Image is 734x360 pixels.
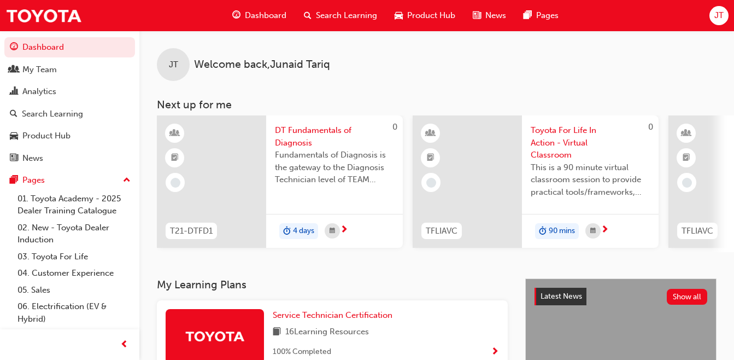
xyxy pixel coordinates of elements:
span: chart-icon [10,87,18,97]
a: 01. Toyota Academy - 2025 Dealer Training Catalogue [13,190,135,219]
span: Latest News [541,292,582,301]
span: booktick-icon [171,151,179,165]
span: 16 Learning Resources [285,326,369,339]
iframe: Intercom live chat [697,323,723,349]
a: 04. Customer Experience [13,265,135,282]
span: car-icon [395,9,403,22]
span: learningRecordVerb_NONE-icon [426,178,436,188]
a: pages-iconPages [515,4,567,27]
span: news-icon [473,9,481,22]
span: Show Progress [491,347,499,357]
span: learningRecordVerb_NONE-icon [682,178,692,188]
span: Search Learning [316,9,377,22]
img: Trak [5,3,82,28]
button: Pages [4,170,135,190]
span: TFLIAVC [682,225,713,237]
a: Latest NewsShow all [535,288,707,305]
a: My Team [4,60,135,80]
a: News [4,148,135,169]
div: Pages [22,174,45,187]
div: Search Learning [22,108,83,120]
a: 06. Electrification (EV & Hybrid) [13,298,135,327]
span: book-icon [273,326,281,339]
button: Show all [667,289,708,305]
span: 0 [648,122,653,132]
a: 02. New - Toyota Dealer Induction [13,219,135,248]
a: news-iconNews [464,4,515,27]
div: Analytics [22,85,56,98]
a: 03. Toyota For Life [13,248,135,265]
span: pages-icon [10,176,18,185]
span: booktick-icon [427,151,434,165]
a: 0T21-DTFD1DT Fundamentals of DiagnosisFundamentals of Diagnosis is the gateway to the Diagnosis T... [157,115,403,248]
a: search-iconSearch Learning [295,4,386,27]
a: Dashboard [4,37,135,57]
a: Search Learning [4,104,135,124]
span: 4 days [293,225,314,237]
span: pages-icon [524,9,532,22]
span: calendar-icon [330,224,335,238]
span: prev-icon [120,338,128,352]
h3: My Learning Plans [157,278,508,291]
span: Service Technician Certification [273,310,392,320]
span: learningRecordVerb_NONE-icon [171,178,180,188]
span: next-icon [601,225,609,235]
a: Analytics [4,82,135,102]
a: guage-iconDashboard [224,4,295,27]
span: Toyota For Life In Action - Virtual Classroom [531,124,650,161]
span: TFLIAVC [426,225,457,237]
span: next-icon [340,225,348,235]
img: Trak [185,327,245,346]
a: 0TFLIAVCToyota For Life In Action - Virtual ClassroomThis is a 90 minute virtual classroom sessio... [413,115,659,248]
span: News [485,9,506,22]
h3: Next up for me [139,98,734,111]
span: car-icon [10,131,18,141]
div: News [22,152,43,165]
span: calendar-icon [590,224,596,238]
span: 0 [392,122,397,132]
span: JT [169,59,178,71]
span: up-icon [123,173,131,188]
a: Service Technician Certification [273,309,397,322]
a: 05. Sales [13,282,135,299]
a: Product Hub [4,126,135,146]
span: JT [714,9,724,22]
span: booktick-icon [683,151,690,165]
span: people-icon [10,65,18,75]
span: learningResourceType_INSTRUCTOR_LED-icon [427,126,434,141]
span: Fundamentals of Diagnosis is the gateway to the Diagnosis Technician level of TEAM Training and s... [275,149,394,186]
div: My Team [22,63,57,76]
span: guage-icon [10,43,18,53]
span: 100 % Completed [273,346,331,358]
span: guage-icon [232,9,240,22]
span: learningResourceType_INSTRUCTOR_LED-icon [171,126,179,141]
span: search-icon [10,109,17,119]
span: search-icon [304,9,312,22]
span: learningResourceType_INSTRUCTOR_LED-icon [683,126,690,141]
span: Product Hub [407,9,455,22]
button: Show Progress [491,345,499,359]
span: Welcome back , Junaid Tariq [194,59,330,71]
span: T21-DTFD1 [170,225,213,237]
span: Pages [536,9,559,22]
span: DT Fundamentals of Diagnosis [275,124,394,149]
span: Dashboard [245,9,286,22]
span: This is a 90 minute virtual classroom session to provide practical tools/frameworks, behaviours a... [531,161,650,199]
span: duration-icon [539,224,547,239]
a: car-iconProduct Hub [386,4,464,27]
a: 07. Parts21 Certification [13,327,135,344]
button: JT [709,6,729,25]
span: 90 mins [549,225,575,237]
button: DashboardMy TeamAnalyticsSearch LearningProduct HubNews [4,35,135,170]
span: news-icon [10,154,18,164]
span: duration-icon [283,224,291,239]
div: Product Hub [22,130,71,142]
